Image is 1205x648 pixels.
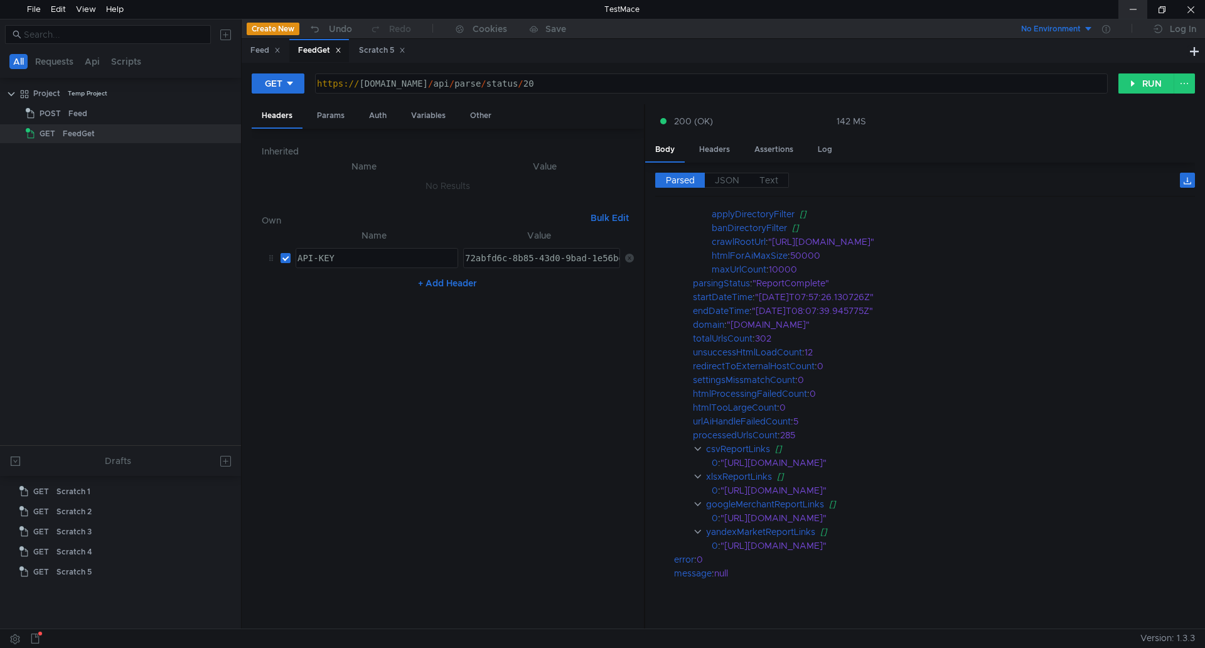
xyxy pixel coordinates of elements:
div: "[DOMAIN_NAME]" [727,318,1178,332]
div: Assertions [744,138,803,161]
div: Scratch 4 [56,543,92,561]
div: : [693,276,1195,290]
div: crawlRootUrl [712,235,766,249]
div: urlAiHandleFailedCount [693,414,791,428]
div: : [712,235,1195,249]
div: : [712,539,1195,553]
div: 0 [712,511,718,525]
div: : [712,483,1195,497]
th: Value [458,228,620,243]
div: FeedGet [63,124,95,143]
div: 50000 [790,249,1180,262]
div: Params [307,104,355,127]
th: Value [456,159,633,174]
div: : [693,428,1195,442]
div: : [674,553,1195,566]
div: Log [808,138,842,161]
div: "[DATE]T07:57:26.130726Z" [755,290,1179,304]
button: Create New [247,23,299,35]
div: : [693,359,1195,373]
div: : [693,345,1195,359]
div: Headers [252,104,303,129]
div: [] [776,470,1179,483]
div: "[DATE]T08:07:39.945775Z" [752,304,1179,318]
span: GET [40,124,55,143]
button: Undo [299,19,361,38]
span: Text [759,175,778,186]
div: : [693,414,1195,428]
div: 285 [780,428,1181,442]
div: "[URL][DOMAIN_NAME]" [720,483,1177,497]
div: error [674,553,694,566]
div: Save [545,24,566,33]
div: startDateTime [693,290,752,304]
div: [] [820,525,1181,539]
div: [] [792,221,1180,235]
div: Variables [401,104,456,127]
div: 5 [793,414,1181,428]
div: FeedGet [298,44,341,57]
div: yandexMarketReportLinks [705,525,815,539]
div: processedUrlsCount [693,428,778,442]
button: Api [81,54,104,69]
span: JSON [715,175,739,186]
div: No Environment [1021,23,1081,35]
div: : [712,249,1195,262]
div: 0 [712,456,718,470]
div: "[URL][DOMAIN_NAME]" [768,235,1179,249]
div: 0 [817,359,1182,373]
div: 302 [755,332,1179,345]
div: [] [800,207,1181,221]
button: + Add Header [413,276,482,291]
div: Feed [250,44,281,57]
div: googleMerchantReportLinks [705,497,823,511]
span: 200 (OK) [674,114,713,128]
div: "ReportComplete" [752,276,1179,290]
button: Scripts [107,54,145,69]
div: : [693,304,1195,318]
div: : [693,290,1195,304]
div: Project [33,84,60,103]
div: banDirectoryFilter [712,221,787,235]
div: [] [774,442,1179,456]
div: Scratch 3 [56,522,92,541]
div: Scratch 1 [56,482,90,501]
div: Undo [329,21,352,36]
th: Name [291,228,458,243]
button: No Environment [1006,19,1093,39]
div: "[URL][DOMAIN_NAME]" [720,539,1177,553]
h6: Own [262,213,586,228]
div: maxUrlCount [712,262,766,276]
div: Headers [689,138,740,161]
div: 0 [810,387,1181,401]
div: : [712,511,1195,525]
span: GET [33,502,49,521]
div: 0 [779,401,1180,414]
span: Version: 1.3.3 [1140,629,1195,647]
div: : [693,318,1195,332]
div: "[URL][DOMAIN_NAME]" [720,456,1177,470]
div: 0 [697,553,1178,566]
div: : [693,401,1195,414]
div: totalUrlsCount [693,332,752,345]
div: Log In [1170,21,1196,36]
div: Scratch 5 [359,44,405,57]
div: Temp Project [68,84,107,103]
span: GET [33,543,49,561]
div: domain [693,318,724,332]
button: All [9,54,28,69]
div: Feed [68,104,87,123]
div: : [693,387,1195,401]
div: : [674,566,1195,580]
span: GET [33,563,49,581]
div: 0 [712,539,718,553]
div: endDateTime [693,304,749,318]
div: Auth [359,104,397,127]
div: : [712,262,1195,276]
div: settingsMissmatchCount [693,373,795,387]
div: 142 MS [837,116,866,127]
div: Cookies [473,21,507,36]
div: csvReportLinks [705,442,769,456]
button: Bulk Edit [586,210,634,225]
div: unsuccessHtmlLoadCount [693,345,802,359]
